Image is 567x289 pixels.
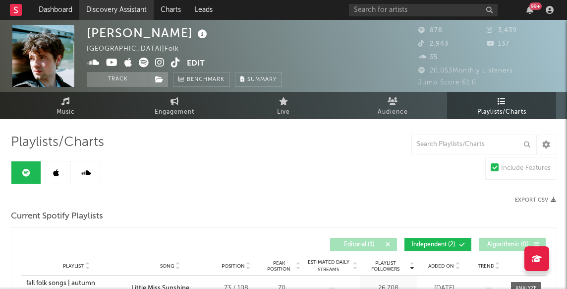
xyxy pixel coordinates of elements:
[428,263,454,269] span: Added On
[411,242,456,248] span: Independent ( 2 )
[447,92,556,119] a: Playlists/Charts
[173,72,230,87] a: Benchmark
[187,58,205,70] button: Edit
[529,2,542,10] div: 99 +
[349,4,498,16] input: Search for artists
[418,68,513,74] span: 20,053 Monthly Listeners
[11,92,120,119] a: Music
[418,27,443,34] span: 878
[378,106,408,118] span: Audience
[479,238,546,251] button: Algorithmic(0)
[235,72,282,87] button: Summary
[155,106,194,118] span: Engagement
[330,238,397,251] button: Editorial(1)
[411,135,535,154] input: Search Playlists/Charts
[87,25,210,41] div: [PERSON_NAME]
[478,263,494,269] span: Trend
[305,259,351,274] span: Estimated Daily Streams
[247,77,277,82] span: Summary
[487,27,517,34] span: 3,439
[57,106,75,118] span: Music
[487,41,510,47] span: 137
[263,260,294,272] span: Peak Position
[63,263,84,269] span: Playlist
[87,72,149,87] button: Track
[87,43,190,55] div: [GEOGRAPHIC_DATA] | Folk
[418,79,476,86] span: Jump Score: 61.0
[11,137,104,148] span: Playlists/Charts
[277,106,290,118] span: Live
[501,162,551,174] div: Include Features
[338,92,447,119] a: Audience
[187,74,225,86] span: Benchmark
[515,197,556,203] button: Export CSV
[222,263,245,269] span: Position
[229,92,338,119] a: Live
[337,242,382,248] span: Editorial ( 1 )
[485,242,531,248] span: Algorithmic ( 0 )
[362,260,408,272] span: Playlist Followers
[120,92,229,119] a: Engagement
[160,263,174,269] span: Song
[477,106,526,118] span: Playlists/Charts
[11,211,103,222] span: Current Spotify Playlists
[418,54,438,61] span: 35
[418,41,449,47] span: 2,943
[404,238,471,251] button: Independent(2)
[526,6,533,14] button: 99+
